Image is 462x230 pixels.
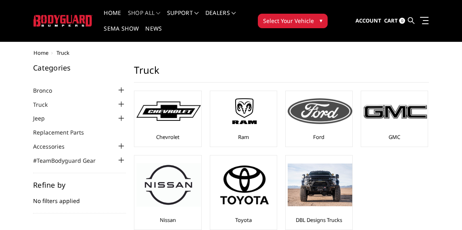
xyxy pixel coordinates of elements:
span: Account [355,17,381,24]
span: Select Your Vehicle [263,17,314,25]
div: No filters applied [33,181,126,213]
a: Bronco [33,86,62,95]
span: Truck [56,49,69,56]
a: Accessories [33,142,75,151]
span: 0 [399,18,405,24]
a: DBL Designs Trucks [296,216,342,224]
h5: Categories [33,64,126,71]
a: GMC [389,133,400,141]
a: Support [167,10,199,26]
a: Account [355,10,381,32]
a: Jeep [33,114,55,122]
h5: Refine by [33,181,126,189]
h1: Truck [134,64,429,83]
img: BODYGUARD BUMPERS [33,15,93,27]
a: News [145,26,162,41]
button: Select Your Vehicle [258,14,328,28]
a: Home [33,49,48,56]
span: Cart [384,17,398,24]
a: Truck [33,100,58,109]
a: SEMA Show [104,26,139,41]
a: Home [104,10,121,26]
a: Cart 0 [384,10,405,32]
a: Ford [313,133,324,141]
a: Toyota [235,216,252,224]
a: Ram [238,133,249,141]
a: Replacement Parts [33,128,94,137]
a: Dealers [205,10,236,26]
a: shop all [128,10,161,26]
a: #TeamBodyguard Gear [33,156,106,165]
span: ▾ [320,16,322,25]
a: Nissan [160,216,176,224]
a: Chevrolet [156,133,180,141]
